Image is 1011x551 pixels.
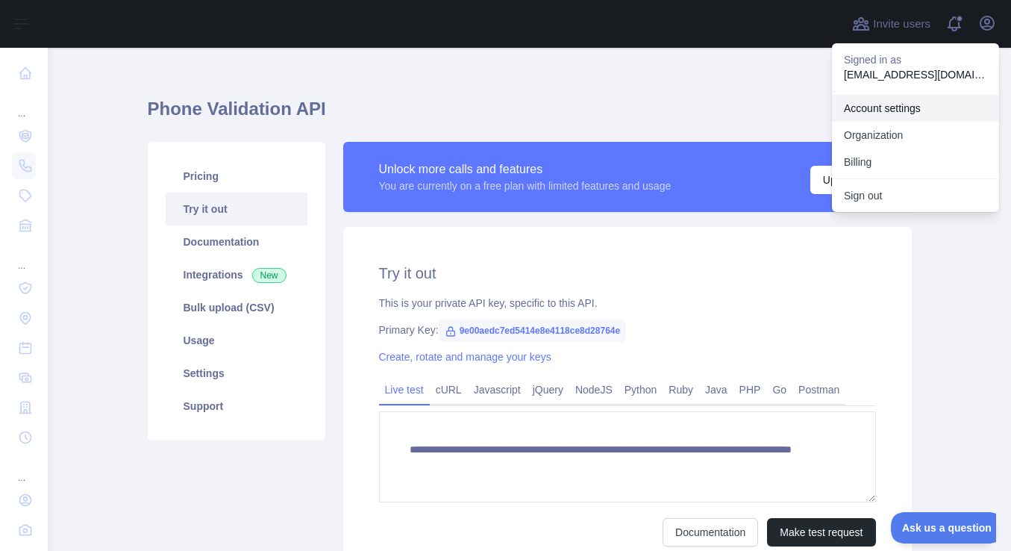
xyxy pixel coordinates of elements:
[792,378,845,402] a: Postman
[166,357,307,390] a: Settings
[699,378,733,402] a: Java
[767,518,875,547] button: Make test request
[166,193,307,225] a: Try it out
[844,67,987,82] p: [EMAIL_ADDRESS][DOMAIN_NAME]
[379,323,876,337] div: Primary Key:
[832,95,999,122] a: Account settings
[733,378,767,402] a: PHP
[891,512,996,544] iframe: Toggle Customer Support
[619,378,663,402] a: Python
[379,351,551,363] a: Create, rotate and manage your keys
[844,52,987,67] p: Signed in as
[166,390,307,423] a: Support
[766,378,792,402] a: Go
[166,160,307,193] a: Pricing
[527,378,569,402] a: jQuery
[166,324,307,357] a: Usage
[252,268,287,283] span: New
[849,12,933,36] button: Invite users
[468,378,527,402] a: Javascript
[379,178,672,193] div: You are currently on a free plan with limited features and usage
[166,291,307,324] a: Bulk upload (CSV)
[379,263,876,284] h2: Try it out
[832,149,999,175] button: Billing
[832,122,999,149] a: Organization
[166,258,307,291] a: Integrations New
[663,378,699,402] a: Ruby
[148,97,912,133] h1: Phone Validation API
[166,225,307,258] a: Documentation
[832,182,999,209] button: Sign out
[12,242,36,272] div: ...
[379,161,672,178] div: Unlock more calls and features
[379,296,876,311] div: This is your private API key, specific to this API.
[810,166,876,194] button: Upgrade
[379,378,430,402] a: Live test
[439,320,627,342] span: 9e00aedc7ed5414e8e4118ce8d28764e
[663,518,758,547] a: Documentation
[873,16,930,33] span: Invite users
[12,454,36,484] div: ...
[569,378,619,402] a: NodeJS
[430,378,468,402] a: cURL
[12,90,36,119] div: ...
